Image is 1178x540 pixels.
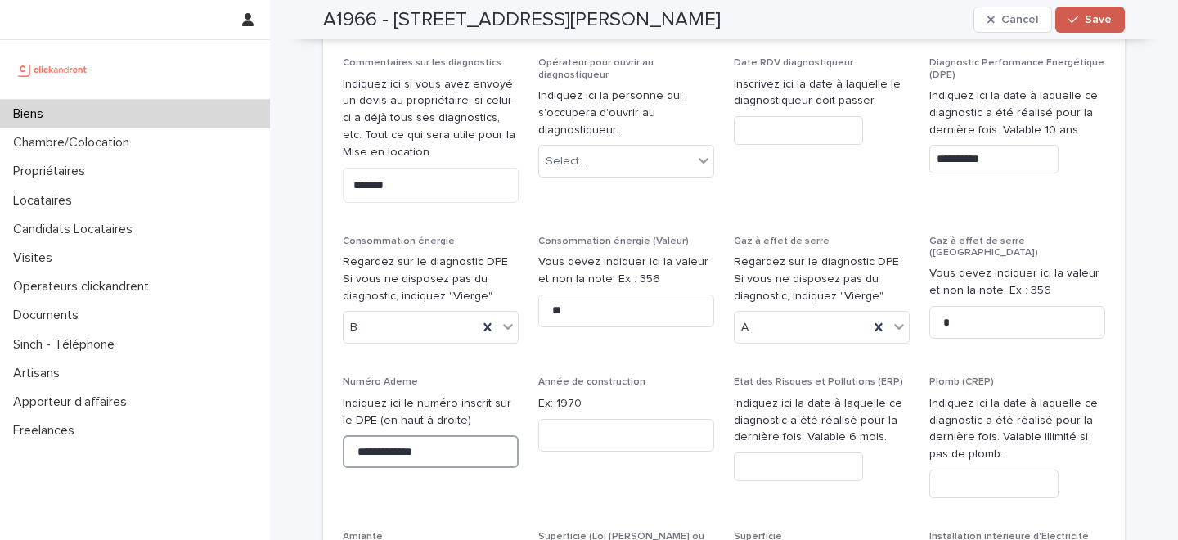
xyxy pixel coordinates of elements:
p: Candidats Locataires [7,222,146,237]
p: Vous devez indiquer ici la valeur et non la note. Ex : 356 [929,265,1105,299]
span: Numéro Ademe [343,377,418,387]
p: Artisans [7,366,73,381]
p: Indiquez ici le numéro inscrit sur le DPE (en haut à droite) [343,395,519,430]
p: Inscrivez ici la date à laquelle le diagnostiqueur doit passer [734,76,910,110]
p: Indiquez ici la date à laquelle ce diagnostic a été réalisé pour la dernière fois. Valable illimi... [929,395,1105,463]
p: Locataires [7,193,85,209]
p: Ex: 1970 [538,395,714,412]
span: B [350,319,357,336]
p: Apporteur d'affaires [7,394,140,410]
p: Chambre/Colocation [7,135,142,151]
span: Consommation énergie (Valeur) [538,236,689,246]
p: Vous devez indiquer ici la valeur et non la note. Ex : 356 [538,254,714,288]
p: Freelances [7,423,88,439]
div: Select... [546,153,587,170]
h2: A1966 - [STREET_ADDRESS][PERSON_NAME] [323,8,721,32]
span: Plomb (CREP) [929,377,994,387]
span: Consommation énergie [343,236,455,246]
p: Indiquez ici la personne qui s'occupera d'ouvrir au diagnostiqueur. [538,88,714,138]
p: Documents [7,308,92,323]
span: Gaz à effet de serre ([GEOGRAPHIC_DATA]) [929,236,1038,258]
span: Save [1085,14,1112,25]
p: Visites [7,250,65,266]
span: Date RDV diagnostiqueur [734,58,853,68]
p: Regardez sur le diagnostic DPE Si vous ne disposez pas du diagnostic, indiquez "Vierge" [734,254,910,304]
button: Save [1055,7,1125,33]
span: Commentaires sur les diagnostics [343,58,501,68]
span: Etat des Risques et Pollutions (ERP) [734,377,903,387]
p: Regardez sur le diagnostic DPE Si vous ne disposez pas du diagnostic, indiquez "Vierge" [343,254,519,304]
p: Indiquez ici si vous avez envoyé un devis au propriétaire, si celui-ci a déjà tous ses diagnostic... [343,76,519,161]
p: Indiquez ici la date à laquelle ce diagnostic a été réalisé pour la dernière fois. Valable 6 mois. [734,395,910,446]
span: Année de construction [538,377,645,387]
span: Cancel [1001,14,1038,25]
span: Diagnostic Performance Energétique (DPE) [929,58,1104,79]
p: Propriétaires [7,164,98,179]
span: A [741,319,749,336]
p: Sinch - Téléphone [7,337,128,353]
span: Gaz à effet de serre [734,236,830,246]
img: UCB0brd3T0yccxBKYDjQ [13,53,92,86]
span: Opérateur pour ouvrir au diagnostiqueur [538,58,654,79]
p: Operateurs clickandrent [7,279,162,295]
p: Indiquez ici la date à laquelle ce diagnostic a été réalisé pour la dernière fois. Valable 10 ans [929,88,1105,138]
p: Biens [7,106,56,122]
button: Cancel [973,7,1052,33]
